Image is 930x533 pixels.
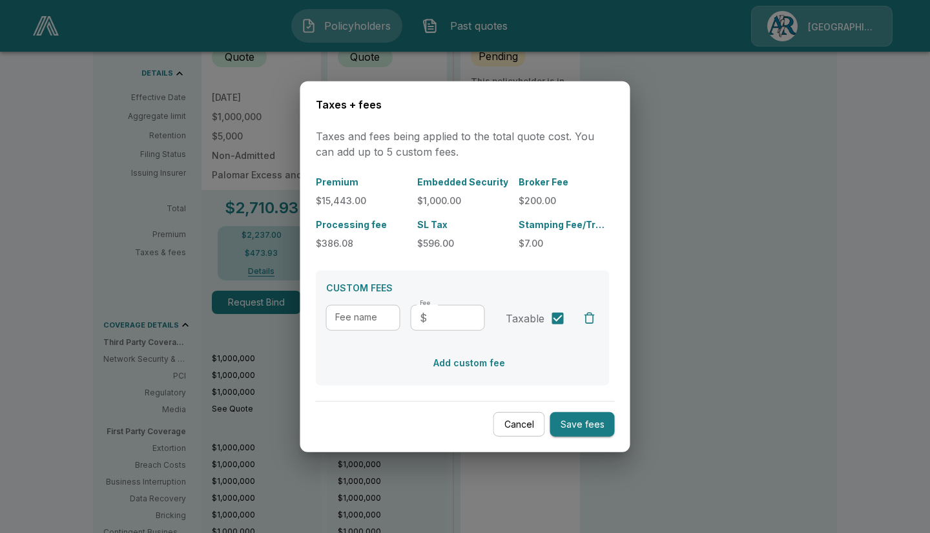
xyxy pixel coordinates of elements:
p: Broker Fee [519,175,610,189]
button: Add custom fee [415,351,510,375]
p: Stamping Fee/Transaction/Regulatory Fee [519,218,610,231]
p: $7.00 [519,236,610,250]
p: Embedded Security [417,175,508,189]
p: Processing fee [316,218,407,231]
p: $386.08 [316,236,407,250]
label: Fee [420,299,431,308]
p: $200.00 [519,194,610,207]
h6: Taxes + fees [316,96,615,113]
button: Cancel [493,412,545,437]
p: $1,000.00 [417,194,508,207]
button: Save fees [550,412,615,437]
p: Premium [316,175,407,189]
span: Taxable [506,311,544,326]
p: CUSTOM FEES [326,281,599,295]
p: $596.00 [417,236,508,250]
p: SL Tax [417,218,508,231]
p: Taxes and fees being applied to the total quote cost. You can add up to 5 custom fees. [316,129,615,160]
p: $ [420,310,427,326]
p: $15,443.00 [316,194,407,207]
